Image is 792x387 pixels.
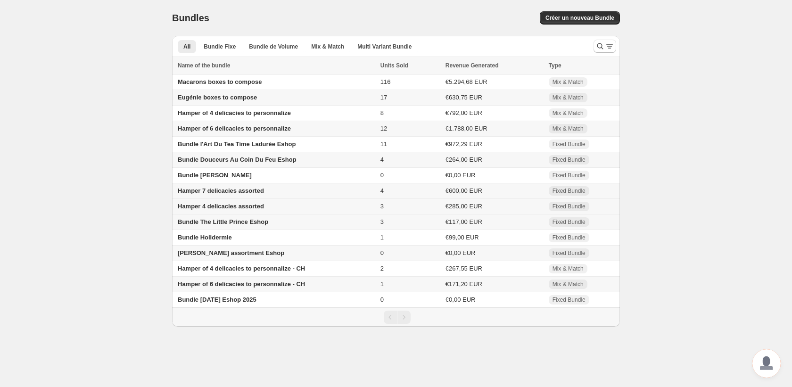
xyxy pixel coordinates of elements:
[445,234,479,241] span: €99,00 EUR
[380,78,391,85] span: 116
[178,140,296,148] span: Bundle l'Art Du Tea Time Ladurée Eshop
[752,349,781,378] div: Open chat
[553,265,584,272] span: Mix & Match
[445,218,482,225] span: €117,00 EUR
[553,296,586,304] span: Fixed Bundle
[553,187,586,195] span: Fixed Bundle
[178,156,297,163] span: Bundle Douceurs Au Coin Du Feu Eshop
[553,78,584,86] span: Mix & Match
[178,94,257,101] span: Eugénie boxes to compose
[445,125,487,132] span: €1.788,00 EUR
[545,14,614,22] span: Créer un nouveau Bundle
[594,40,616,53] button: Search and filter results
[540,11,620,25] button: Créer un nouveau Bundle
[445,280,482,288] span: €171,20 EUR
[553,249,586,257] span: Fixed Bundle
[380,172,384,179] span: 0
[178,280,305,288] span: Hamper of 6 delicacies to personnalize - CH
[178,296,256,303] span: Bundle [DATE] Eshop 2025
[553,218,586,226] span: Fixed Bundle
[380,296,384,303] span: 0
[172,307,620,327] nav: Pagination
[553,109,584,117] span: Mix & Match
[445,296,476,303] span: €0,00 EUR
[445,172,476,179] span: €0,00 EUR
[249,43,298,50] span: Bundle de Volume
[380,203,384,210] span: 3
[178,61,375,70] div: Name of the bundle
[553,94,584,101] span: Mix & Match
[380,265,384,272] span: 2
[380,109,384,116] span: 8
[178,249,284,256] span: [PERSON_NAME] assortment Eshop
[357,43,412,50] span: Multi Variant Bundle
[204,43,236,50] span: Bundle Fixe
[445,78,487,85] span: €5.294,68 EUR
[178,78,262,85] span: Macarons boxes to compose
[445,249,476,256] span: €0,00 EUR
[178,187,264,194] span: Hamper 7 delicacies assorted
[178,109,291,116] span: Hamper of 4 delicacies to personnalize
[445,156,482,163] span: €264,00 EUR
[178,125,291,132] span: Hamper of 6 delicacies to personnalize
[553,280,584,288] span: Mix & Match
[380,125,387,132] span: 12
[549,61,614,70] div: Type
[178,218,268,225] span: Bundle The Little Prince Eshop
[380,140,387,148] span: 11
[172,12,209,24] h1: Bundles
[553,125,584,132] span: Mix & Match
[380,218,384,225] span: 3
[183,43,190,50] span: All
[311,43,344,50] span: Mix & Match
[553,203,586,210] span: Fixed Bundle
[553,234,586,241] span: Fixed Bundle
[178,234,232,241] span: Bundle Holidermie
[553,172,586,179] span: Fixed Bundle
[445,94,482,101] span: €630,75 EUR
[553,140,586,148] span: Fixed Bundle
[380,280,384,288] span: 1
[178,172,252,179] span: Bundle [PERSON_NAME]
[380,249,384,256] span: 0
[380,61,418,70] button: Units Sold
[380,61,408,70] span: Units Sold
[380,234,384,241] span: 1
[380,156,384,163] span: 4
[178,265,305,272] span: Hamper of 4 delicacies to personnalize - CH
[380,187,384,194] span: 4
[445,109,482,116] span: €792,00 EUR
[178,203,264,210] span: Hamper 4 delicacies assorted
[553,156,586,164] span: Fixed Bundle
[445,187,482,194] span: €600,00 EUR
[445,61,499,70] span: Revenue Generated
[380,94,387,101] span: 17
[445,140,482,148] span: €972,29 EUR
[445,203,482,210] span: €285,00 EUR
[445,265,482,272] span: €267,55 EUR
[445,61,508,70] button: Revenue Generated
